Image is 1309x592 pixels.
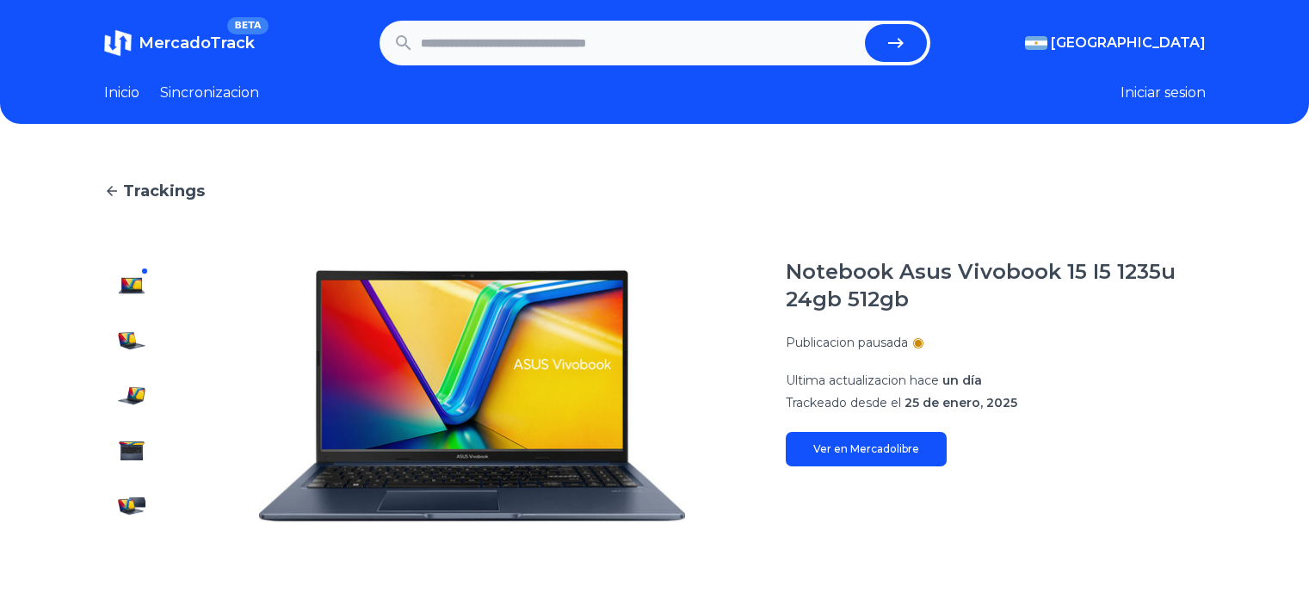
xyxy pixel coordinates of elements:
span: Trackings [123,179,205,203]
a: MercadoTrackBETA [104,29,255,57]
img: Notebook Asus Vivobook 15 I5 1235u 24gb 512gb [118,272,145,299]
img: Argentina [1025,36,1047,50]
span: [GEOGRAPHIC_DATA] [1051,33,1206,53]
span: 25 de enero, 2025 [905,395,1017,410]
a: Sincronizacion [160,83,259,103]
img: Notebook Asus Vivobook 15 I5 1235u 24gb 512gb [118,327,145,355]
h1: Notebook Asus Vivobook 15 I5 1235u 24gb 512gb [786,258,1206,313]
img: Notebook Asus Vivobook 15 I5 1235u 24gb 512gb [118,437,145,465]
a: Inicio [104,83,139,103]
img: MercadoTrack [104,29,132,57]
img: Notebook Asus Vivobook 15 I5 1235u 24gb 512gb [118,382,145,410]
span: MercadoTrack [139,34,255,52]
button: Iniciar sesion [1121,83,1206,103]
span: Ultima actualizacion hace [786,373,939,388]
a: Ver en Mercadolibre [786,432,947,466]
p: Publicacion pausada [786,334,908,351]
img: Notebook Asus Vivobook 15 I5 1235u 24gb 512gb [194,258,751,533]
span: BETA [227,17,268,34]
a: Trackings [104,179,1206,203]
button: [GEOGRAPHIC_DATA] [1025,33,1206,53]
img: Notebook Asus Vivobook 15 I5 1235u 24gb 512gb [118,492,145,520]
span: Trackeado desde el [786,395,901,410]
span: un día [942,373,982,388]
